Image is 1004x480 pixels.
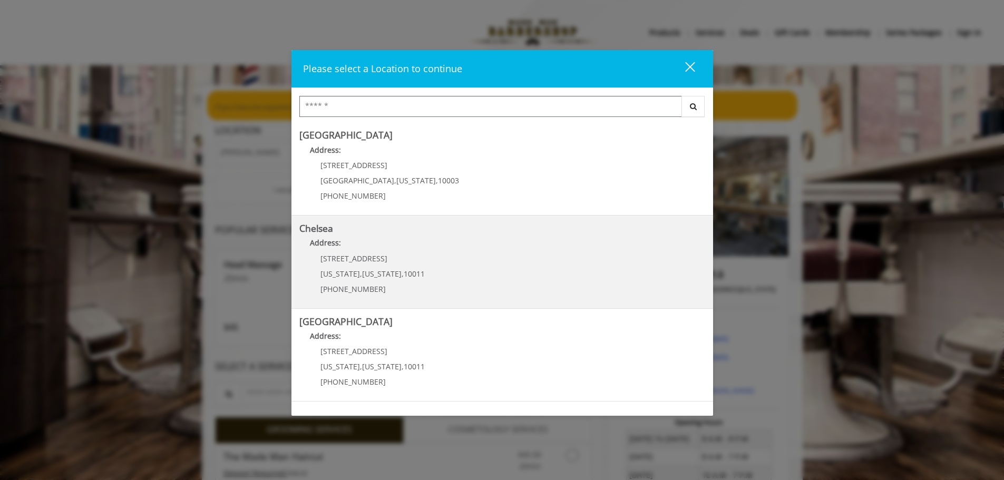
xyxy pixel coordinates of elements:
[320,284,386,294] span: [PHONE_NUMBER]
[360,361,362,371] span: ,
[362,361,402,371] span: [US_STATE]
[436,175,438,185] span: ,
[320,253,387,263] span: [STREET_ADDRESS]
[402,269,404,279] span: ,
[402,361,404,371] span: ,
[320,175,394,185] span: [GEOGRAPHIC_DATA]
[360,269,362,279] span: ,
[666,58,701,80] button: close dialog
[438,175,459,185] span: 10003
[303,62,462,75] span: Please select a Location to continue
[299,129,393,141] b: [GEOGRAPHIC_DATA]
[299,315,393,328] b: [GEOGRAPHIC_DATA]
[299,96,705,122] div: Center Select
[404,361,425,371] span: 10011
[299,222,333,234] b: Chelsea
[362,269,402,279] span: [US_STATE]
[320,269,360,279] span: [US_STATE]
[404,269,425,279] span: 10011
[299,408,332,420] b: Flatiron
[320,346,387,356] span: [STREET_ADDRESS]
[299,96,682,117] input: Search Center
[396,175,436,185] span: [US_STATE]
[320,191,386,201] span: [PHONE_NUMBER]
[310,238,341,248] b: Address:
[320,377,386,387] span: [PHONE_NUMBER]
[320,160,387,170] span: [STREET_ADDRESS]
[320,361,360,371] span: [US_STATE]
[394,175,396,185] span: ,
[310,331,341,341] b: Address:
[687,103,699,110] i: Search button
[310,145,341,155] b: Address:
[673,61,694,77] div: close dialog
